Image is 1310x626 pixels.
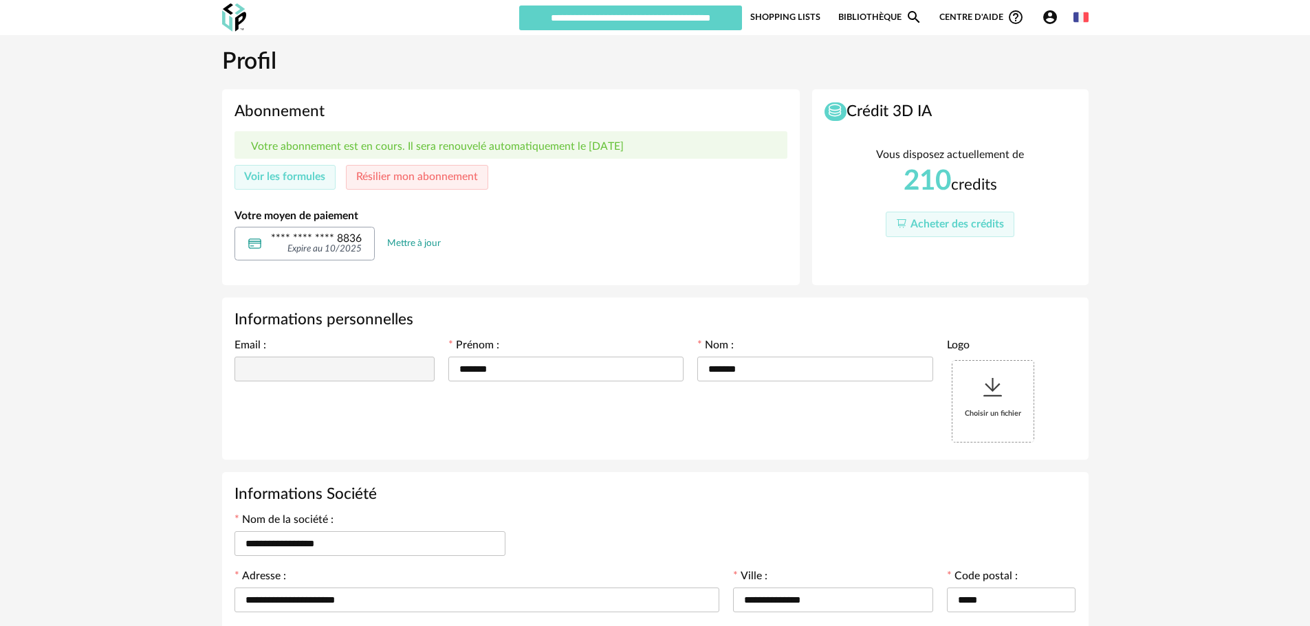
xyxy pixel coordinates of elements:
[733,571,767,585] label: Ville :
[1042,9,1065,25] span: Account Circle icon
[939,9,1024,25] span: Centre d'aideHelp Circle Outline icon
[244,171,325,182] span: Voir les formules
[251,140,624,153] p: Votre abonnement est en cours. Il sera renouvelé automatiquement le [DATE]
[876,147,1024,163] div: Vous disposez actuellement de
[234,484,1076,504] h3: Informations Société
[234,515,334,528] label: Nom de la société :
[234,165,336,190] button: Voir les formules
[697,340,734,354] label: Nom :
[346,165,488,190] button: Résilier mon abonnement
[904,166,997,197] div: credits
[222,47,1089,78] h1: Profil
[947,340,970,354] label: Logo
[750,4,820,30] a: Shopping Lists
[825,102,1076,122] h3: Crédit 3D IA
[1073,10,1089,25] img: fr
[234,102,787,122] h3: Abonnement
[448,340,499,354] label: Prénom :
[838,4,922,30] a: BibliothèqueMagnify icon
[387,237,441,249] a: Mettre à jour
[234,310,1076,330] h3: Informations personnelles
[910,219,1004,230] span: Acheter des crédits
[271,245,362,254] div: Expire au 10/2025
[234,208,787,224] div: Votre moyen de paiement
[952,361,1034,442] div: Choisir un fichier
[222,3,246,32] img: OXP
[234,571,286,585] label: Adresse :
[234,340,266,354] label: Email :
[1042,9,1058,25] span: Account Circle icon
[886,212,1014,237] button: Acheter des crédits
[906,9,922,25] span: Magnify icon
[1007,9,1024,25] span: Help Circle Outline icon
[356,171,478,182] span: Résilier mon abonnement
[904,167,951,195] span: 210
[947,571,1018,585] label: Code postal :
